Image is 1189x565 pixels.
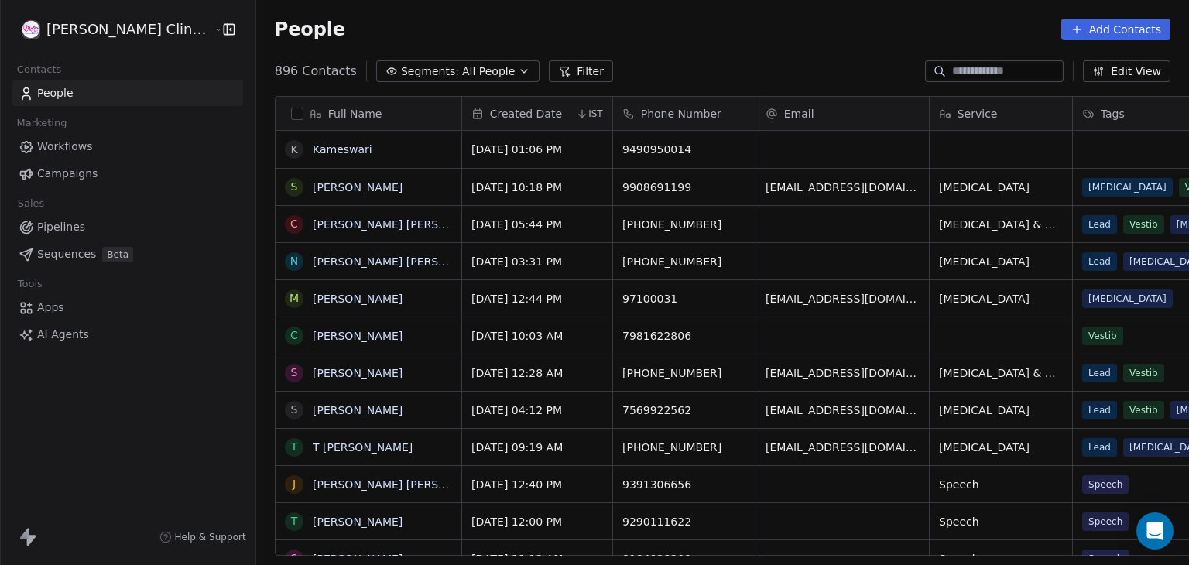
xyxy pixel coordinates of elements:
[102,247,133,262] span: Beta
[290,253,297,269] div: N
[290,365,297,381] div: S
[313,143,372,156] a: Kameswari
[766,440,920,455] span: [EMAIL_ADDRESS][DOMAIN_NAME]
[313,367,403,379] a: [PERSON_NAME]
[1082,475,1129,494] span: Speech
[1123,401,1164,419] span: Vestib
[10,111,74,135] span: Marketing
[622,217,746,232] span: [PHONE_NUMBER]
[622,180,746,195] span: 9908691199
[37,85,74,101] span: People
[471,328,603,344] span: [DATE] 10:03 AM
[290,290,299,306] div: M
[462,63,515,80] span: All People
[276,97,461,130] div: Full Name
[1082,215,1117,234] span: Lead
[1082,401,1117,419] span: Lead
[290,402,297,418] div: s
[622,254,746,269] span: [PHONE_NUMBER]
[290,179,297,195] div: S
[1082,512,1129,531] span: Speech
[159,531,246,543] a: Help & Support
[471,142,603,157] span: [DATE] 01:06 PM
[1082,327,1123,345] span: Vestib
[588,108,603,120] span: IST
[401,63,459,80] span: Segments:
[1123,215,1164,234] span: Vestib
[290,142,297,158] div: K
[313,404,403,416] a: [PERSON_NAME]
[313,218,496,231] a: [PERSON_NAME] [PERSON_NAME]
[290,439,297,455] div: T
[471,291,603,306] span: [DATE] 12:44 PM
[622,477,746,492] span: 9391306656
[313,553,403,565] a: [PERSON_NAME]
[471,402,603,418] span: [DATE] 04:12 PM
[313,478,496,491] a: [PERSON_NAME] [PERSON_NAME]
[471,254,603,269] span: [DATE] 03:31 PM
[37,246,96,262] span: Sequences
[939,402,1063,418] span: [MEDICAL_DATA]
[1136,512,1174,550] div: Open Intercom Messenger
[37,300,64,316] span: Apps
[939,291,1063,306] span: [MEDICAL_DATA]
[10,58,68,81] span: Contacts
[766,365,920,381] span: [EMAIL_ADDRESS][DOMAIN_NAME]
[471,514,603,529] span: [DATE] 12:00 PM
[939,514,1063,529] span: Speech
[1082,252,1117,271] span: Lead
[939,254,1063,269] span: [MEDICAL_DATA]
[471,180,603,195] span: [DATE] 10:18 PM
[313,293,403,305] a: [PERSON_NAME]
[641,106,721,122] span: Phone Number
[766,402,920,418] span: [EMAIL_ADDRESS][DOMAIN_NAME]
[939,180,1063,195] span: [MEDICAL_DATA]
[37,139,93,155] span: Workflows
[22,20,40,39] img: RASYA-Clinic%20Circle%20icon%20Transparent.png
[1061,19,1170,40] button: Add Contacts
[11,192,51,215] span: Sales
[766,180,920,195] span: [EMAIL_ADDRESS][DOMAIN_NAME]
[1082,438,1117,457] span: Lead
[313,181,403,193] a: [PERSON_NAME]
[293,476,296,492] div: J
[46,19,210,39] span: [PERSON_NAME] Clinic External
[313,330,403,342] a: [PERSON_NAME]
[756,97,929,130] div: Email
[12,295,243,320] a: Apps
[1083,60,1170,82] button: Edit View
[12,241,243,267] a: SequencesBeta
[313,441,413,454] a: T [PERSON_NAME]
[12,322,243,348] a: AI Agents
[1123,364,1164,382] span: Vestib
[471,440,603,455] span: [DATE] 09:19 AM
[12,80,243,106] a: People
[471,217,603,232] span: [DATE] 05:44 PM
[290,216,298,232] div: C
[1101,106,1125,122] span: Tags
[11,272,49,296] span: Tools
[19,16,202,43] button: [PERSON_NAME] Clinic External
[1082,364,1117,382] span: Lead
[930,97,1072,130] div: Service
[622,514,746,529] span: 9290111622
[1082,289,1173,308] span: [MEDICAL_DATA]
[328,106,382,122] span: Full Name
[290,513,297,529] div: T
[766,291,920,306] span: [EMAIL_ADDRESS][DOMAIN_NAME]
[275,62,357,80] span: 896 Contacts
[622,440,746,455] span: [PHONE_NUMBER]
[12,134,243,159] a: Workflows
[1082,178,1173,197] span: [MEDICAL_DATA]
[462,97,612,130] div: Created DateIST
[275,18,345,41] span: People
[784,106,814,122] span: Email
[622,402,746,418] span: 7569922562
[613,97,756,130] div: Phone Number
[622,328,746,344] span: 7981622806
[290,327,298,344] div: C
[175,531,246,543] span: Help & Support
[37,166,98,182] span: Campaigns
[958,106,998,122] span: Service
[939,440,1063,455] span: [MEDICAL_DATA]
